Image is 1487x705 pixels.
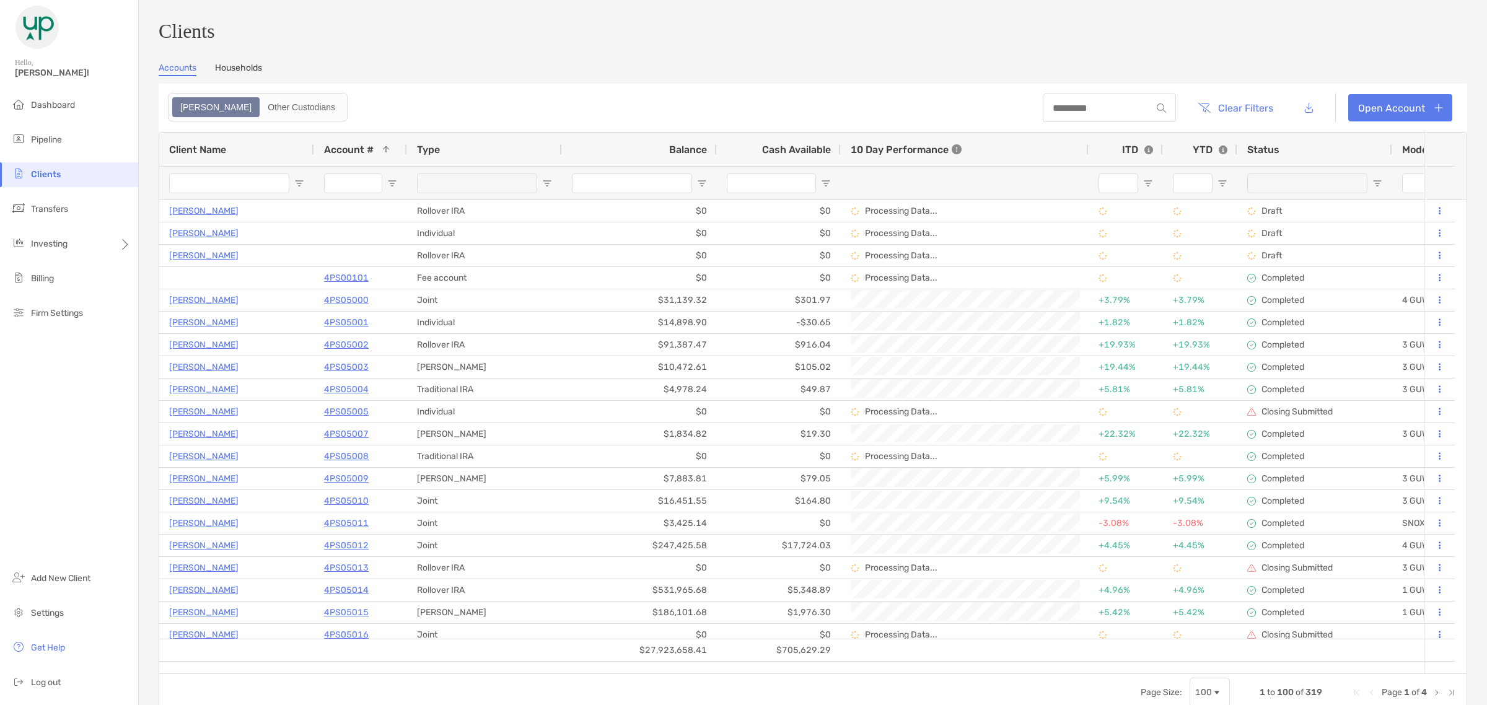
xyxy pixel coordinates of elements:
img: Processing Data icon [851,274,859,282]
div: +5.99% [1173,468,1227,489]
div: $0 [717,624,841,646]
div: +3.79% [1099,290,1153,310]
p: Completed [1261,273,1304,283]
a: 4PS05004 [324,382,369,397]
a: Open Account [1348,94,1452,121]
div: +5.42% [1099,602,1153,623]
img: Processing Data icon [1099,408,1107,416]
a: 4PS05009 [324,471,369,486]
img: Processing Data icon [1173,408,1182,416]
a: [PERSON_NAME] [169,515,239,531]
p: Closing Submitted [1261,563,1333,573]
input: Account # Filter Input [324,173,382,193]
div: +4.45% [1099,535,1153,556]
p: [PERSON_NAME] [169,493,239,509]
img: get-help icon [11,639,26,654]
a: [PERSON_NAME] [169,315,239,330]
p: Processing Data... [865,228,937,239]
div: +5.81% [1099,379,1153,400]
div: $0 [717,401,841,423]
a: [PERSON_NAME] [169,248,239,263]
span: Billing [31,273,54,284]
p: Completed [1261,585,1304,595]
img: logout icon [11,674,26,689]
div: $7,883.81 [562,468,717,489]
p: Completed [1261,496,1304,506]
div: $164.80 [717,490,841,512]
button: Open Filter Menu [697,178,707,188]
div: [PERSON_NAME] [407,468,562,489]
div: $4,978.24 [562,379,717,400]
img: Processing Data icon [1173,452,1182,461]
img: input icon [1157,103,1166,113]
div: Traditional IRA [407,379,562,400]
div: Individual [407,222,562,244]
div: +1.82% [1173,312,1227,333]
img: Processing Data icon [1099,631,1107,639]
div: $0 [717,557,841,579]
span: Cash Available [762,144,831,155]
span: Type [417,144,440,155]
div: $17,724.03 [717,535,841,556]
a: [PERSON_NAME] [169,605,239,620]
div: $0 [717,200,841,222]
img: complete icon [1247,385,1256,394]
img: Processing Data icon [851,564,859,572]
div: $14,898.90 [562,312,717,333]
span: Client Name [169,144,226,155]
img: closing submitted icon [1247,408,1256,416]
span: Model Assigned [1402,144,1477,155]
a: 4PS05012 [324,538,369,553]
img: complete icon [1247,318,1256,327]
button: Open Filter Menu [1143,178,1153,188]
img: Processing Data icon [1099,207,1107,216]
a: [PERSON_NAME] [169,359,239,375]
img: complete icon [1247,363,1256,372]
p: [PERSON_NAME] [169,426,239,442]
a: 4PS05010 [324,493,369,509]
img: complete icon [1247,430,1256,439]
img: complete icon [1247,296,1256,305]
p: 4PS05000 [324,292,369,308]
div: Last Page [1447,688,1457,698]
div: +3.79% [1173,290,1227,310]
div: +4.96% [1173,580,1227,600]
div: $0 [562,624,717,646]
p: Completed [1261,384,1304,395]
p: 4PS05013 [324,560,369,576]
a: [PERSON_NAME] [169,449,239,464]
div: $531,965.68 [562,579,717,601]
p: Processing Data... [865,206,937,216]
p: Completed [1261,362,1304,372]
a: Households [215,63,262,76]
div: $0 [717,245,841,266]
div: $105.02 [717,356,841,378]
p: [PERSON_NAME] [169,203,239,219]
button: Open Filter Menu [1372,178,1382,188]
img: add_new_client icon [11,570,26,585]
div: Traditional IRA [407,445,562,467]
span: Account # [324,144,374,155]
img: complete icon [1247,341,1256,349]
div: Fee account [407,267,562,289]
div: $1,834.82 [562,423,717,445]
a: 4PS05011 [324,515,369,531]
div: segmented control [168,93,348,121]
div: $301.97 [717,289,841,311]
div: -3.08% [1173,513,1227,533]
a: 4PS05001 [324,315,369,330]
a: [PERSON_NAME] [169,226,239,241]
div: $0 [562,200,717,222]
div: Zoe [173,99,258,116]
a: [PERSON_NAME] [169,538,239,553]
img: Processing Data icon [1173,252,1182,260]
p: Processing Data... [865,563,937,573]
div: Individual [407,312,562,333]
div: Other Custodians [261,99,342,116]
span: Pipeline [31,134,62,145]
span: [PERSON_NAME]! [15,68,131,78]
